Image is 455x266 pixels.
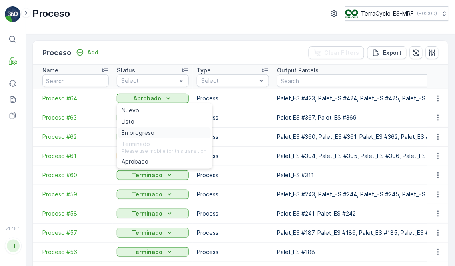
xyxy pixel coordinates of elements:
[42,229,109,237] a: Proceso #57
[132,171,162,179] p: Terminado
[361,10,414,18] p: TerraCycle-ES-MRF
[345,6,449,21] button: TerraCycle-ES-MRF(+02:00)
[5,226,21,231] span: v 1.48.1
[193,146,273,166] td: Process
[42,47,71,58] p: Proceso
[122,118,134,126] span: Listo
[42,190,109,198] a: Proceso #59
[193,242,273,262] td: Process
[42,171,109,179] a: Proceso #60
[117,66,135,74] p: Status
[117,247,189,257] button: Terminado
[193,204,273,223] td: Process
[117,170,189,180] button: Terminado
[122,158,148,166] span: Aprobado
[87,48,98,56] p: Add
[193,166,273,185] td: Process
[132,190,162,198] p: Terminado
[42,133,109,141] a: Proceso #62
[117,190,189,199] button: Terminado
[193,185,273,204] td: Process
[133,94,161,102] p: Aprobado
[417,10,437,17] p: ( +02:00 )
[197,66,211,74] p: Type
[193,127,273,146] td: Process
[193,223,273,242] td: Process
[345,9,358,18] img: TC_mwK4AaT.png
[122,106,139,114] span: Nuevo
[122,129,154,137] span: En progreso
[132,248,162,256] p: Terminado
[42,210,109,218] a: Proceso #58
[193,89,273,108] td: Process
[42,152,109,160] a: Proceso #61
[42,114,109,122] a: Proceso #63
[309,46,364,59] button: Clear Filters
[117,228,189,238] button: Terminado
[132,229,162,237] p: Terminado
[42,94,109,102] a: Proceso #64
[117,94,189,103] button: Aprobado
[5,232,21,260] button: TT
[42,248,109,256] a: Proceso #56
[325,49,359,57] p: Clear Filters
[132,210,162,218] p: Terminado
[201,77,257,85] p: Select
[367,46,407,59] button: Export
[383,49,402,57] p: Export
[193,108,273,127] td: Process
[117,103,212,169] ul: Aprobado
[7,240,20,252] div: TT
[277,66,319,74] p: Output Parcels
[73,48,102,57] button: Add
[42,74,109,87] input: Search
[42,66,58,74] p: Name
[32,7,70,20] p: Proceso
[117,209,189,218] button: Terminado
[5,6,21,22] img: logo
[121,77,176,85] p: Select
